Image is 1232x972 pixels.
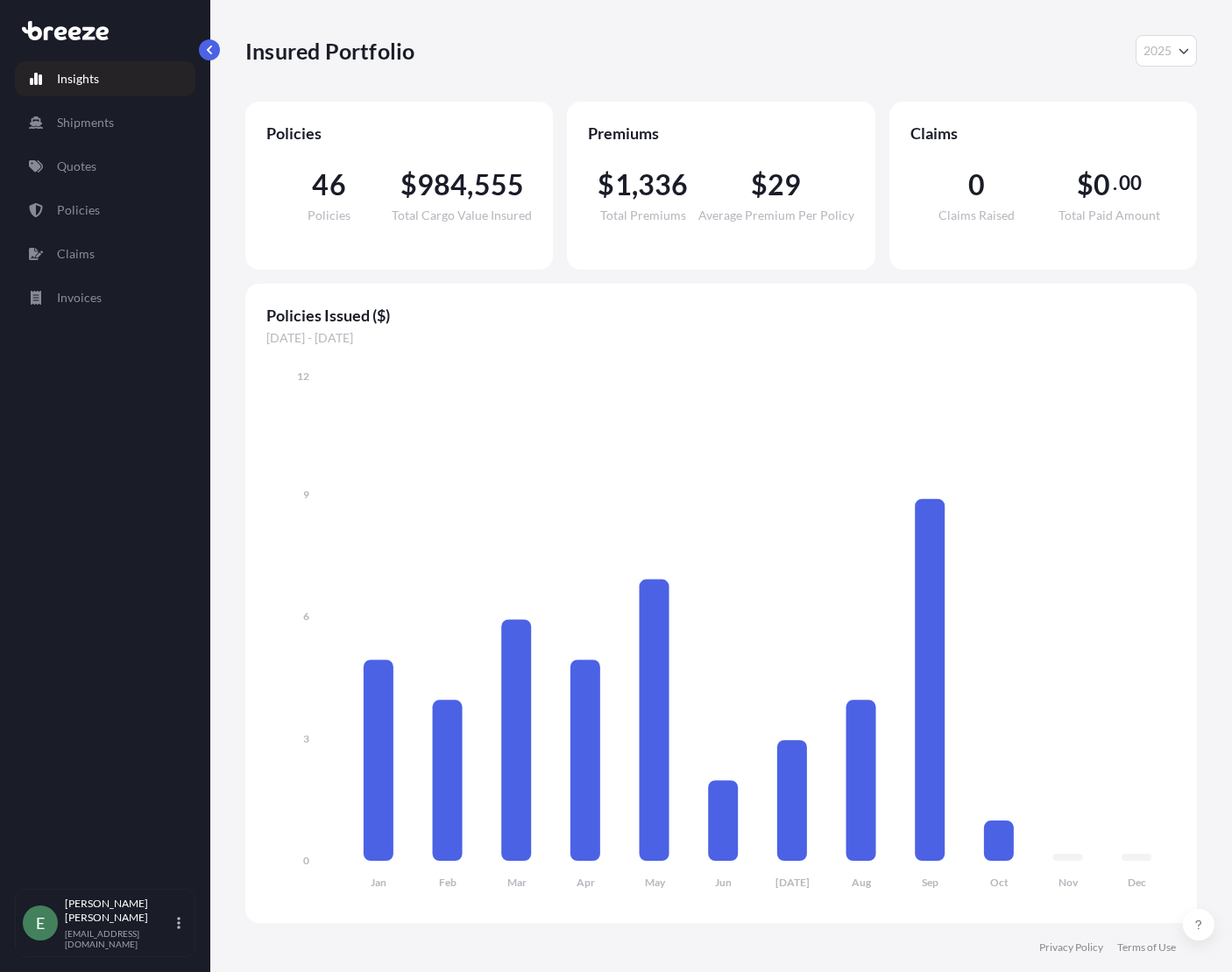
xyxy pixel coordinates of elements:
[57,114,114,131] p: Shipments
[245,37,414,65] p: Insured Portfolio
[1059,209,1160,222] span: Total Paid Amount
[266,123,532,144] span: Policies
[15,149,195,184] a: Quotes
[588,123,853,144] span: Premiums
[632,171,638,199] span: ,
[312,171,345,199] span: 46
[1117,940,1176,954] a: Terms of Use
[57,158,96,175] p: Quotes
[417,171,468,199] span: 984
[775,876,810,889] tspan: [DATE]
[400,171,417,199] span: $
[65,897,173,925] p: [PERSON_NAME] [PERSON_NAME]
[1113,176,1117,190] span: .
[1077,171,1094,199] span: $
[303,854,309,867] tspan: 0
[852,876,872,889] tspan: Aug
[297,370,309,383] tspan: 12
[751,171,768,199] span: $
[15,236,195,271] a: Claims
[308,209,350,222] span: Policies
[467,171,473,199] span: ,
[392,209,532,222] span: Total Cargo Value Insured
[638,171,689,199] span: 336
[266,305,1176,326] span: Policies Issued ($)
[371,876,386,889] tspan: Jan
[303,609,309,623] tspan: 6
[1119,176,1142,190] span: 00
[57,289,102,306] p: Invoices
[57,245,95,263] p: Claims
[266,329,1176,347] span: [DATE] - [DATE]
[1059,876,1079,889] tspan: Nov
[15,193,195,228] a: Policies
[922,876,938,889] tspan: Sep
[57,70,99,88] p: Insights
[600,209,686,222] span: Total Premiums
[768,171,801,199] span: 29
[507,876,527,889] tspan: Mar
[598,171,614,199] span: $
[1143,42,1172,60] span: 2025
[615,171,632,199] span: 1
[1136,35,1197,67] button: Year Selector
[303,488,309,501] tspan: 9
[645,876,666,889] tspan: May
[968,171,985,199] span: 0
[15,280,195,315] a: Invoices
[15,61,195,96] a: Insights
[1094,171,1110,199] span: 0
[715,876,732,889] tspan: Jun
[698,209,854,222] span: Average Premium Per Policy
[1039,940,1103,954] a: Privacy Policy
[439,876,457,889] tspan: Feb
[938,209,1015,222] span: Claims Raised
[57,201,100,219] p: Policies
[910,123,1176,144] span: Claims
[15,105,195,140] a: Shipments
[577,876,595,889] tspan: Apr
[990,876,1009,889] tspan: Oct
[303,732,309,745] tspan: 3
[65,928,173,949] p: [EMAIL_ADDRESS][DOMAIN_NAME]
[36,914,45,932] span: E
[474,171,525,199] span: 555
[1128,876,1146,889] tspan: Dec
